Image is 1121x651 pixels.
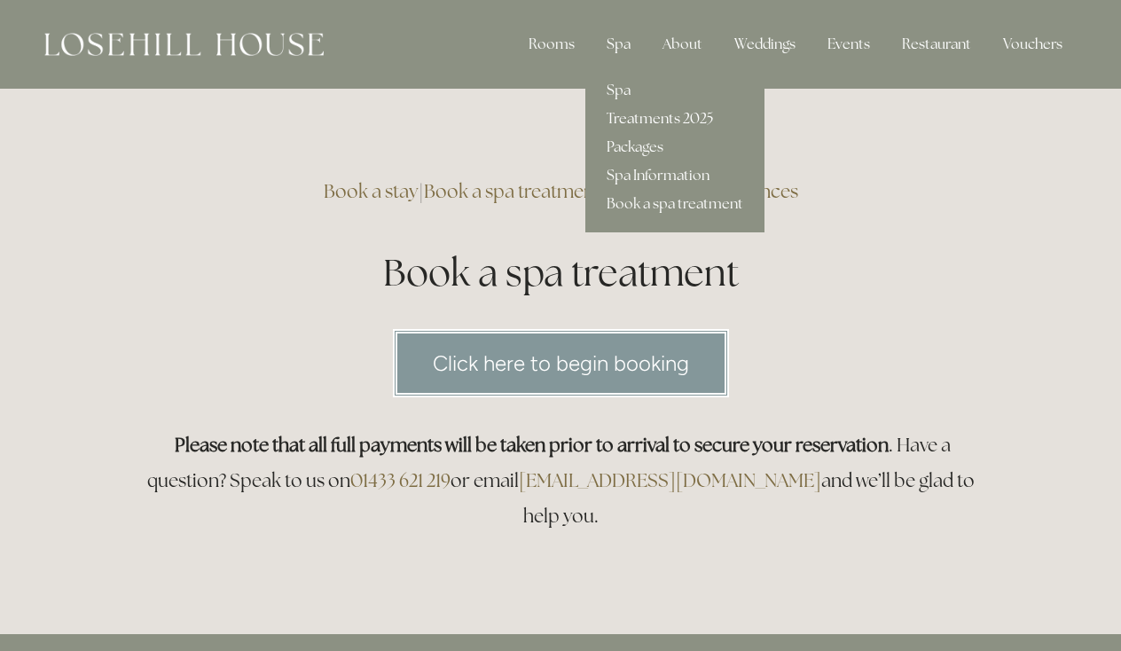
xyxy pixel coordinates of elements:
a: Click here to begin booking [393,329,729,397]
img: Losehill House [44,33,324,56]
a: Book a spa treatment [424,179,600,203]
a: Book a spa treatment [585,190,764,218]
a: [EMAIL_ADDRESS][DOMAIN_NAME] [519,468,821,492]
div: About [648,27,717,62]
a: 01433 621 219 [350,468,451,492]
a: Treatments 2025 [585,105,764,133]
h3: | | [137,174,984,209]
div: Events [813,27,884,62]
a: Spa Information [585,161,764,190]
strong: Please note that all full payments will be taken prior to arrival to secure your reservation [175,433,889,457]
div: Spa [592,27,645,62]
a: Vouchers [989,27,1077,62]
a: Spa [585,76,764,105]
h3: . Have a question? Speak to us on or email and we’ll be glad to help you. [137,427,984,534]
div: Rooms [514,27,589,62]
div: Weddings [720,27,810,62]
a: Book a stay [324,179,419,203]
h1: Book a spa treatment [137,247,984,299]
a: Packages [585,133,764,161]
div: Restaurant [888,27,985,62]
